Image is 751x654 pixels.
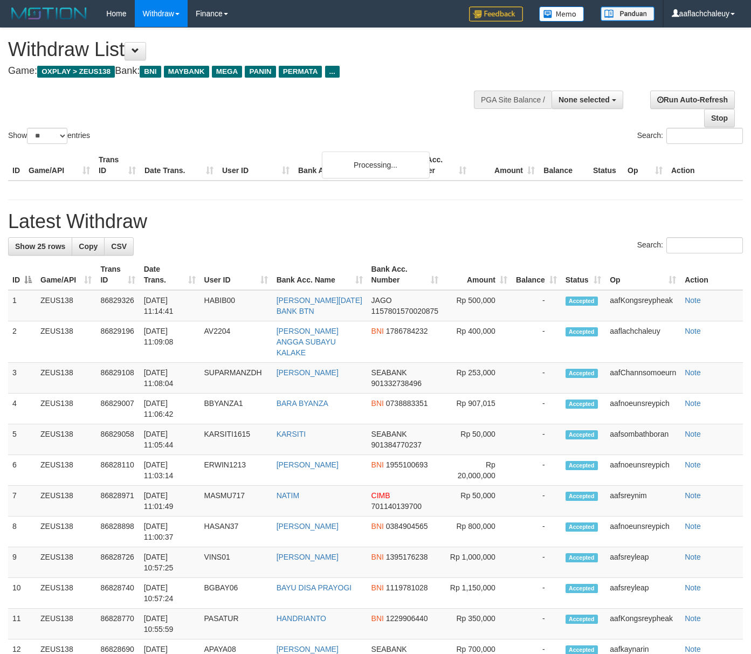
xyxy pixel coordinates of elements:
td: 10 [8,578,36,609]
td: 4 [8,394,36,424]
th: Bank Acc. Number: activate to sort column ascending [367,259,443,290]
td: aafsreynim [605,486,680,517]
td: Rp 400,000 [443,321,512,363]
td: - [512,424,561,455]
a: BAYU DISA PRAYOGI [277,583,352,592]
span: Copy 1229906440 to clipboard [386,614,428,623]
span: Copy 901332738496 to clipboard [371,379,422,388]
td: Rp 1,000,000 [443,547,512,578]
td: Rp 500,000 [443,290,512,321]
th: Amount: activate to sort column ascending [443,259,512,290]
th: Amount [471,150,539,181]
span: Copy 701140139700 to clipboard [371,502,422,511]
td: aafKongsreypheak [605,609,680,639]
td: ZEUS138 [36,394,96,424]
td: [DATE] 10:55:59 [140,609,200,639]
td: VINS01 [200,547,272,578]
th: Status [589,150,623,181]
a: Note [685,296,701,305]
span: Accepted [566,400,598,409]
td: SUPARMANZDH [200,363,272,394]
span: Accepted [566,492,598,501]
td: 86828740 [96,578,139,609]
td: ZEUS138 [36,517,96,547]
span: OXPLAY > ZEUS138 [37,66,115,78]
span: Copy 1119781028 to clipboard [386,583,428,592]
img: Button%20Memo.svg [539,6,584,22]
th: Status: activate to sort column ascending [561,259,605,290]
td: [DATE] 11:03:14 [140,455,200,486]
a: Note [685,491,701,500]
a: Note [685,430,701,438]
td: 86829108 [96,363,139,394]
span: JAGO [371,296,392,305]
td: 5 [8,424,36,455]
span: Accepted [566,553,598,562]
td: [DATE] 11:06:42 [140,394,200,424]
div: Processing... [322,152,430,178]
span: Accepted [566,297,598,306]
td: 11 [8,609,36,639]
td: 9 [8,547,36,578]
span: Accepted [566,327,598,336]
th: ID: activate to sort column descending [8,259,36,290]
span: BNI [371,399,384,408]
td: aafnoeunsreypich [605,517,680,547]
span: CSV [111,242,127,251]
td: - [512,517,561,547]
a: Stop [704,109,735,127]
a: Note [685,368,701,377]
a: Run Auto-Refresh [650,91,735,109]
td: Rp 907,015 [443,394,512,424]
span: Copy 1786784232 to clipboard [386,327,428,335]
td: - [512,486,561,517]
span: Accepted [566,430,598,439]
td: aafnoeunsreypich [605,394,680,424]
span: Copy 0738883351 to clipboard [386,399,428,408]
span: PANIN [245,66,275,78]
a: [PERSON_NAME] ANGGA SUBAYU KALAKE [277,327,339,357]
td: 86828770 [96,609,139,639]
td: - [512,363,561,394]
td: 1 [8,290,36,321]
td: aafsombathboran [605,424,680,455]
th: Op: activate to sort column ascending [605,259,680,290]
span: SEABANK [371,368,407,377]
td: BGBAY06 [200,578,272,609]
th: Bank Acc. Name: activate to sort column ascending [272,259,367,290]
td: ZEUS138 [36,290,96,321]
th: Action [667,150,743,181]
td: - [512,609,561,639]
td: aafKongsreypheak [605,290,680,321]
input: Search: [666,128,743,144]
td: ZEUS138 [36,547,96,578]
a: [PERSON_NAME] [277,460,339,469]
a: Note [685,553,701,561]
a: HANDRIANTO [277,614,326,623]
h1: Latest Withdraw [8,211,743,232]
th: Action [680,259,743,290]
td: aafsreyleap [605,578,680,609]
td: - [512,321,561,363]
td: 86829058 [96,424,139,455]
a: Note [685,583,701,592]
th: User ID [218,150,294,181]
span: Copy 1157801570020875 to clipboard [371,307,439,315]
td: Rp 20,000,000 [443,455,512,486]
td: ZEUS138 [36,321,96,363]
span: Accepted [566,461,598,470]
img: MOTION_logo.png [8,5,90,22]
span: BNI [371,553,384,561]
a: KARSITI [277,430,306,438]
span: Accepted [566,522,598,532]
td: [DATE] 10:57:25 [140,547,200,578]
span: BNI [140,66,161,78]
a: Note [685,614,701,623]
td: - [512,290,561,321]
span: Accepted [566,615,598,624]
th: Game/API: activate to sort column ascending [36,259,96,290]
span: Copy [79,242,98,251]
th: User ID: activate to sort column ascending [200,259,272,290]
select: Showentries [27,128,67,144]
td: 86829196 [96,321,139,363]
